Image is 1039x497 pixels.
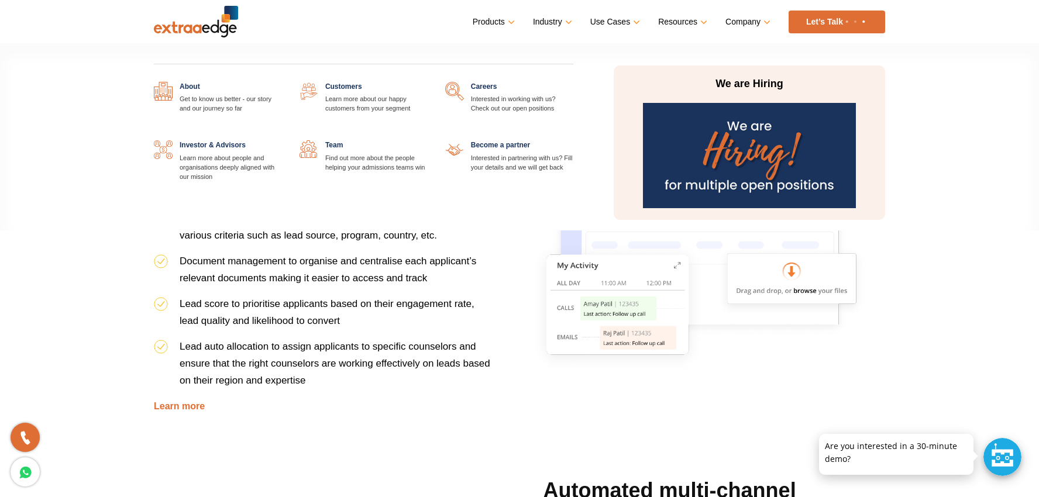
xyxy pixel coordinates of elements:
[639,77,859,91] p: We are Hiring
[528,67,885,424] img: multiple-lead-list-management
[180,256,476,284] span: Document management to organise and centralise each applicant’s relevant documents making it easi...
[180,298,474,326] span: Lead score to prioritise applicants based on their engagement rate, lead quality and likelihood t...
[590,13,638,30] a: Use Cases
[473,13,512,30] a: Products
[180,341,490,386] span: Lead auto allocation to assign applicants to specific counselors and ensure that the right counse...
[154,401,205,411] a: Learn more
[180,213,492,241] span: Lead segmentation to sort applicants into different categories based on various criteria such as ...
[789,11,885,33] a: Let’s Talk
[533,13,570,30] a: Industry
[658,13,705,30] a: Resources
[983,438,1021,476] div: Chat
[725,13,768,30] a: Company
